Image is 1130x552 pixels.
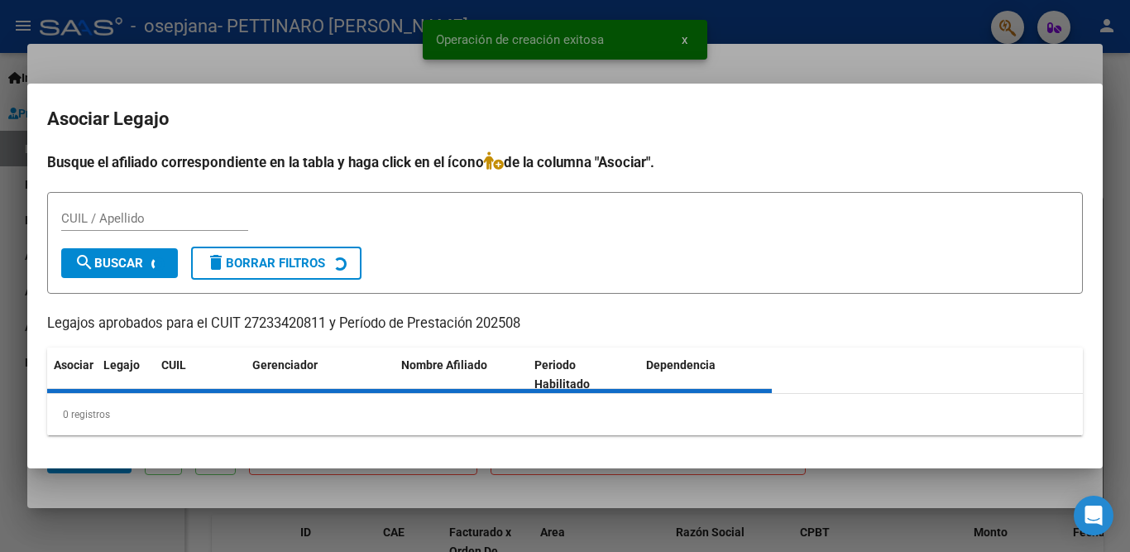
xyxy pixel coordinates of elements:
div: Open Intercom Messenger [1074,496,1113,535]
span: CUIL [161,358,186,372]
button: Buscar [61,248,178,278]
datatable-header-cell: Gerenciador [246,348,395,402]
datatable-header-cell: Nombre Afiliado [395,348,528,402]
datatable-header-cell: Periodo Habilitado [528,348,639,402]
span: Nombre Afiliado [401,358,487,372]
datatable-header-cell: CUIL [155,348,246,402]
mat-icon: search [74,252,94,272]
button: Borrar Filtros [191,247,362,280]
datatable-header-cell: Legajo [97,348,155,402]
span: Periodo Habilitado [534,358,590,391]
datatable-header-cell: Asociar [47,348,97,402]
span: Buscar [74,256,143,271]
span: Borrar Filtros [206,256,325,271]
span: Asociar [54,358,93,372]
span: Legajo [103,358,140,372]
datatable-header-cell: Dependencia [639,348,773,402]
span: Gerenciador [252,358,318,372]
span: Dependencia [646,358,716,372]
mat-icon: delete [206,252,226,272]
div: 0 registros [47,394,1083,435]
h2: Asociar Legajo [47,103,1083,135]
p: Legajos aprobados para el CUIT 27233420811 y Período de Prestación 202508 [47,314,1083,334]
h4: Busque el afiliado correspondiente en la tabla y haga click en el ícono de la columna "Asociar". [47,151,1083,173]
